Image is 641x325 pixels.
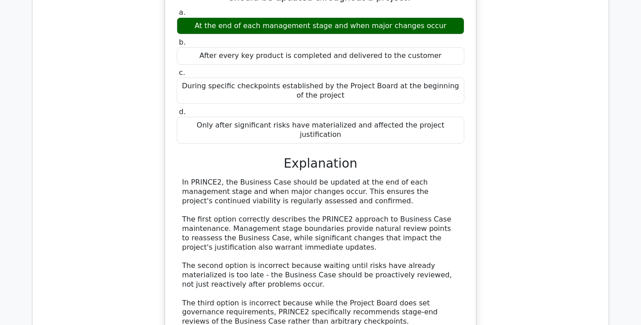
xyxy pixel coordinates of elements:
span: d. [179,107,186,116]
div: During specific checkpoints established by the Project Board at the beginning of the project [177,78,464,104]
div: At the end of each management stage and when major changes occur [177,17,464,35]
span: c. [179,68,185,77]
span: b. [179,38,186,46]
span: a. [179,8,186,16]
div: After every key product is completed and delivered to the customer [177,47,464,65]
h3: Explanation [182,156,459,171]
div: Only after significant risks have materialized and affected the project justification [177,117,464,144]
